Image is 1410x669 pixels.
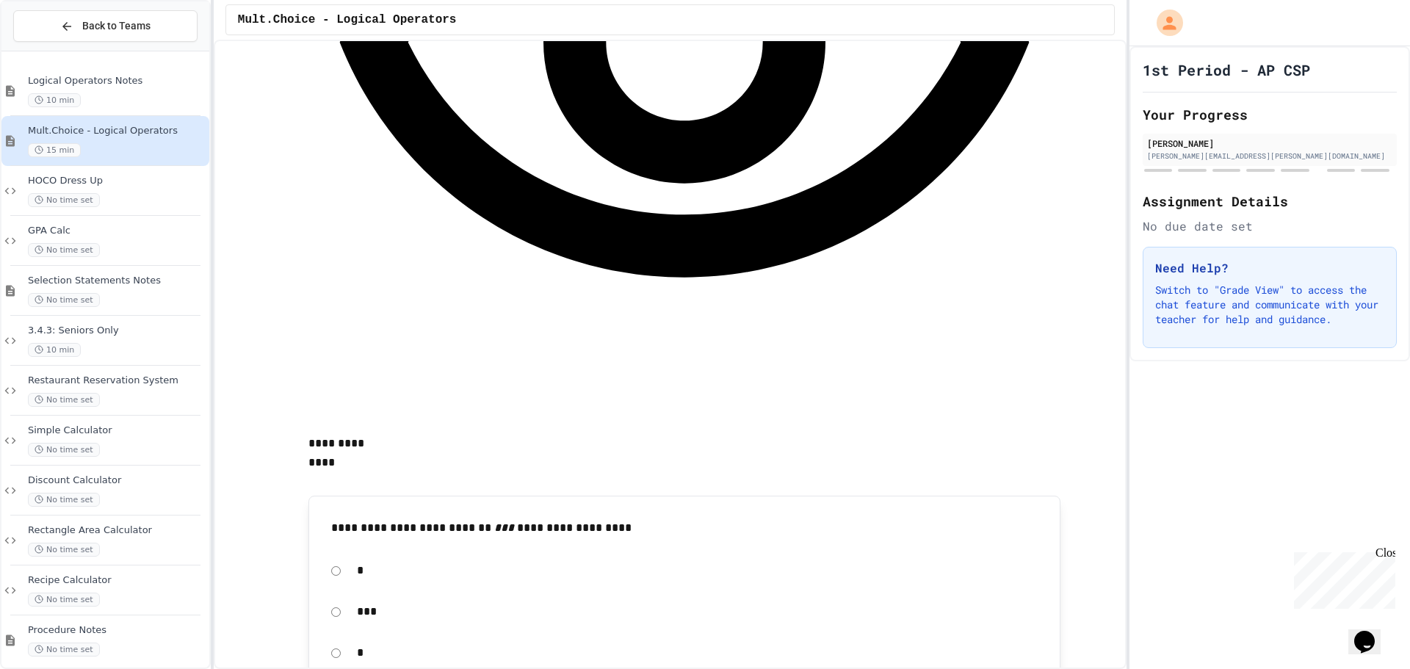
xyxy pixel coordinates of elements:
div: Chat with us now!Close [6,6,101,93]
div: [PERSON_NAME][EMAIL_ADDRESS][PERSON_NAME][DOMAIN_NAME] [1147,151,1392,162]
span: No time set [28,293,100,307]
h3: Need Help? [1155,259,1384,277]
div: My Account [1141,6,1187,40]
span: Simple Calculator [28,424,206,437]
span: No time set [28,593,100,607]
span: No time set [28,643,100,657]
span: No time set [28,393,100,407]
h2: Assignment Details [1143,191,1397,211]
span: Selection Statements Notes [28,275,206,287]
span: Logical Operators Notes [28,75,206,87]
button: Back to Teams [13,10,198,42]
iframe: chat widget [1288,546,1395,609]
span: 3.4.3: Seniors Only [28,325,206,337]
span: Discount Calculator [28,474,206,487]
span: Procedure Notes [28,624,206,637]
span: Rectangle Area Calculator [28,524,206,537]
span: No time set [28,543,100,557]
h2: Your Progress [1143,104,1397,125]
span: No time set [28,243,100,257]
span: 10 min [28,93,81,107]
span: No time set [28,193,100,207]
span: HOCO Dress Up [28,175,206,187]
span: Recipe Calculator [28,574,206,587]
span: Restaurant Reservation System [28,375,206,387]
span: 15 min [28,143,81,157]
span: 10 min [28,343,81,357]
span: Mult.Choice - Logical Operators [28,125,206,137]
h1: 1st Period - AP CSP [1143,59,1310,80]
span: No time set [28,493,100,507]
iframe: chat widget [1348,610,1395,654]
p: Switch to "Grade View" to access the chat feature and communicate with your teacher for help and ... [1155,283,1384,327]
span: No time set [28,443,100,457]
div: No due date set [1143,217,1397,235]
div: [PERSON_NAME] [1147,137,1392,150]
span: Back to Teams [82,18,151,34]
span: Mult.Choice - Logical Operators [238,11,457,29]
span: GPA Calc [28,225,206,237]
